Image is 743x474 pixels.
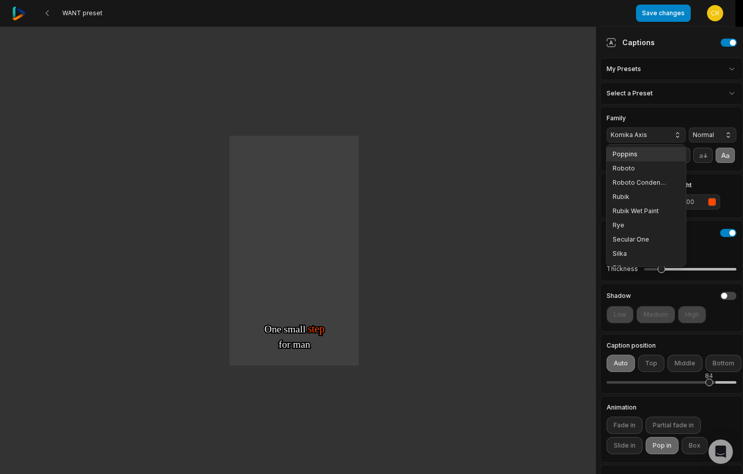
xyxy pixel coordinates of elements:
span: Silkscreen [613,264,667,272]
span: Komika Axis [611,130,665,140]
span: Secular One [613,235,667,244]
span: Rubik Wet Paint [613,207,667,215]
button: Komika Axis [607,127,686,143]
span: Rye [613,221,667,229]
span: Rubik [613,193,667,201]
span: Roboto Condensed [613,179,667,187]
span: Silka [613,250,667,258]
div: Komika Axis [607,145,686,266]
span: Roboto [613,164,667,173]
div: Open Intercom Messenger [709,439,733,464]
span: Poppins [613,150,667,158]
